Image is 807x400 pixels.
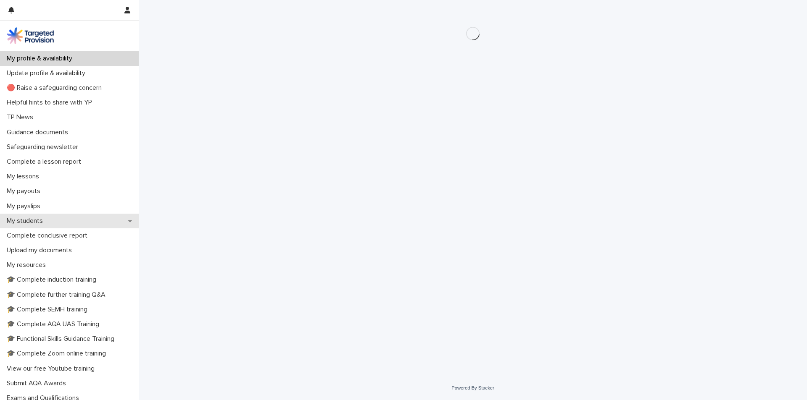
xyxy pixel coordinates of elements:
p: Upload my documents [3,246,79,254]
p: My payslips [3,202,47,210]
p: Update profile & availability [3,69,92,77]
p: My students [3,217,50,225]
p: Complete conclusive report [3,232,94,240]
p: Complete a lesson report [3,158,88,166]
p: Guidance documents [3,128,75,136]
p: TP News [3,113,40,121]
p: 🎓 Complete Zoom online training [3,350,113,358]
p: My payouts [3,187,47,195]
p: 🎓 Functional Skills Guidance Training [3,335,121,343]
p: 🎓 Complete AQA UAS Training [3,320,106,328]
p: View our free Youtube training [3,365,101,373]
p: 🎓 Complete SEMH training [3,306,94,314]
img: M5nRWzHhSzIhMunXDL62 [7,27,54,44]
p: Safeguarding newsletter [3,143,85,151]
a: Powered By Stacker [451,385,494,390]
p: Helpful hints to share with YP [3,99,99,107]
p: My profile & availability [3,55,79,63]
p: My resources [3,261,53,269]
p: Submit AQA Awards [3,379,73,387]
p: My lessons [3,173,46,180]
p: 🎓 Complete further training Q&A [3,291,112,299]
p: 🔴 Raise a safeguarding concern [3,84,108,92]
p: 🎓 Complete induction training [3,276,103,284]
